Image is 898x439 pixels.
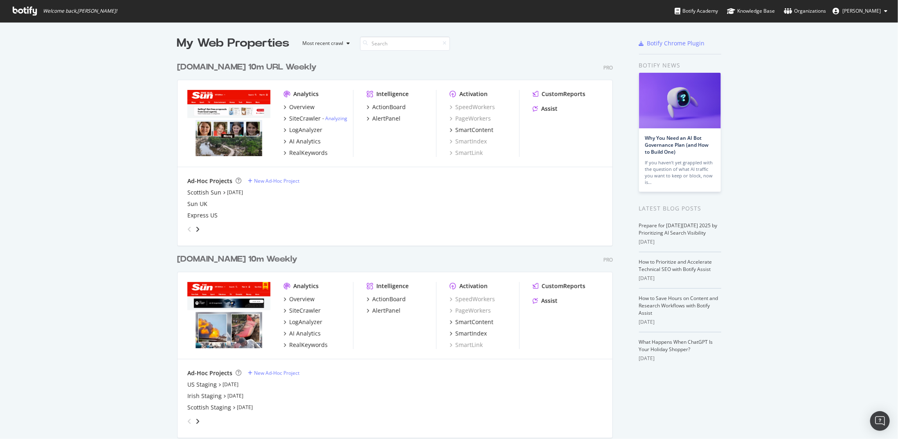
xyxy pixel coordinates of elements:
a: Prepare for [DATE][DATE] 2025 by Prioritizing AI Search Visibility [639,222,718,236]
a: SiteCrawler- Analyzing [284,114,347,123]
div: Botify Chrome Plugin [647,39,705,47]
a: [DATE] [237,404,253,411]
div: AI Analytics [289,137,321,146]
a: AlertPanel [367,307,401,315]
div: Botify news [639,61,721,70]
div: LogAnalyzer [289,126,322,134]
button: [PERSON_NAME] [826,4,894,18]
a: PageWorkers [450,307,491,315]
a: RealKeywords [284,341,328,349]
input: Search [360,36,450,51]
a: Scottish Staging [187,403,231,412]
div: LogAnalyzer [289,318,322,326]
a: Botify Chrome Plugin [639,39,705,47]
div: Analytics [293,282,319,290]
a: SmartContent [450,126,493,134]
a: [DATE] [223,381,239,388]
a: New Ad-Hoc Project [248,177,299,184]
div: Organizations [784,7,826,15]
a: LogAnalyzer [284,318,322,326]
div: angle-left [184,223,195,236]
a: Scottish Sun [187,188,221,197]
div: SmartContent [455,318,493,326]
div: CustomReports [542,282,585,290]
a: AlertPanel [367,114,401,123]
div: Ad-Hoc Projects [187,369,232,377]
div: [DATE] [639,318,721,326]
div: SmartContent [455,126,493,134]
img: Why You Need an AI Bot Governance Plan (and How to Build One) [639,73,721,128]
a: [DOMAIN_NAME] 10m Weekly [177,253,301,265]
div: CustomReports [542,90,585,98]
a: Sun UK [187,200,207,208]
div: Most recent crawl [303,41,344,46]
div: SiteCrawler [289,307,321,315]
div: Pro [603,64,613,71]
a: Overview [284,295,315,303]
span: Welcome back, [PERSON_NAME] ! [43,8,117,14]
a: Irish Staging [187,392,222,400]
div: Latest Blog Posts [639,204,721,213]
a: SmartLink [450,341,483,349]
a: SmartIndex [450,329,487,338]
div: If you haven’t yet grappled with the question of what AI traffic you want to keep or block, now is… [645,159,715,186]
div: My Web Properties [177,35,290,52]
a: How to Save Hours on Content and Research Workflows with Botify Assist [639,295,718,316]
div: Ad-Hoc Projects [187,177,232,185]
a: SmartIndex [450,137,487,146]
div: AlertPanel [372,114,401,123]
a: ActionBoard [367,295,406,303]
div: Activation [459,90,488,98]
a: US Staging [187,381,217,389]
img: www.The-Sun.com [187,90,270,156]
div: New Ad-Hoc Project [254,177,299,184]
button: Most recent crawl [296,37,353,50]
div: angle-right [195,417,200,426]
a: [DATE] [227,392,243,399]
a: SmartLink [450,149,483,157]
div: ActionBoard [372,295,406,303]
div: RealKeywords [289,341,328,349]
div: [DATE] [639,238,721,246]
a: SpeedWorkers [450,295,495,303]
div: [DOMAIN_NAME] 10m Weekly [177,253,297,265]
a: ActionBoard [367,103,406,111]
div: Knowledge Base [727,7,775,15]
a: Express US [187,211,218,219]
a: SiteCrawler [284,307,321,315]
a: Analyzing [325,115,347,122]
a: [DOMAIN_NAME] 10m URL Weekly [177,61,320,73]
div: angle-left [184,415,195,428]
div: Overview [289,103,315,111]
a: Why You Need an AI Bot Governance Plan (and How to Build One) [645,134,709,155]
a: AI Analytics [284,137,321,146]
img: www.TheSun.co.uk [187,282,270,348]
a: RealKeywords [284,149,328,157]
a: How to Prioritize and Accelerate Technical SEO with Botify Assist [639,258,712,273]
a: What Happens When ChatGPT Is Your Holiday Shopper? [639,338,713,353]
div: AI Analytics [289,329,321,338]
div: RealKeywords [289,149,328,157]
a: [DATE] [227,189,243,196]
a: SmartContent [450,318,493,326]
div: ActionBoard [372,103,406,111]
a: Assist [533,297,558,305]
div: Analytics [293,90,319,98]
div: AlertPanel [372,307,401,315]
a: Assist [533,105,558,113]
a: Overview [284,103,315,111]
a: PageWorkers [450,114,491,123]
a: SpeedWorkers [450,103,495,111]
div: [DATE] [639,355,721,362]
div: SiteCrawler [289,114,321,123]
div: Overview [289,295,315,303]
